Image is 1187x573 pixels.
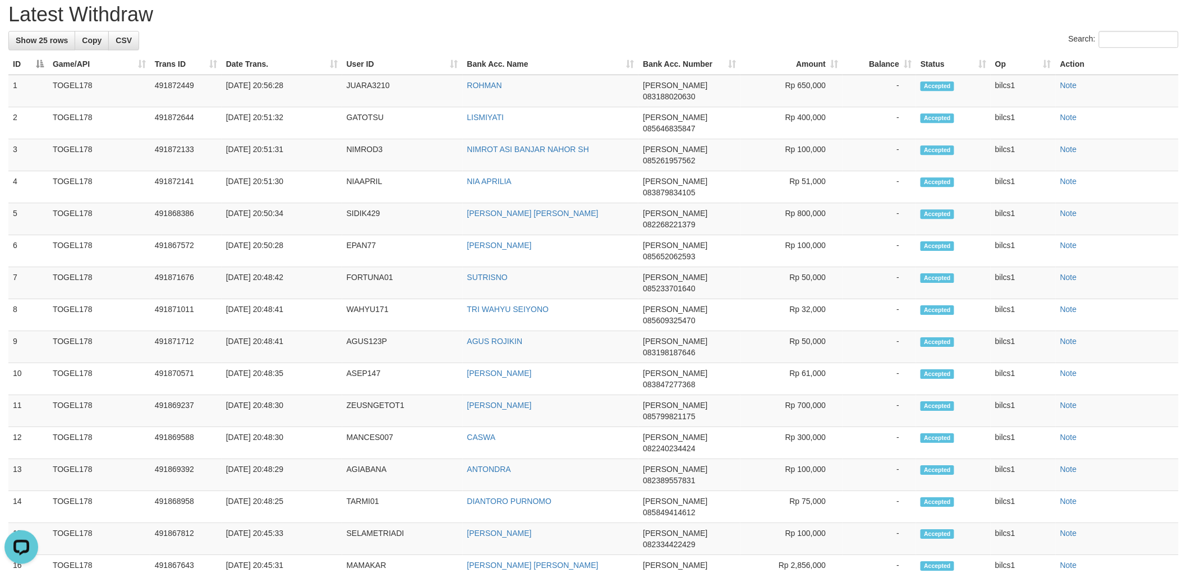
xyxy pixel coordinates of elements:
span: [PERSON_NAME] [643,465,707,474]
th: Bank Acc. Name: activate to sort column ascending [463,54,639,75]
a: DIANTORO PURNOMO [467,497,552,506]
td: bilcs1 [991,523,1056,555]
a: Copy [75,31,109,50]
td: ZEUSNGETOT1 [342,395,463,427]
span: [PERSON_NAME] [643,401,707,410]
td: bilcs1 [991,139,1056,171]
td: 491867812 [150,523,222,555]
span: Accepted [921,145,954,155]
span: Accepted [921,177,954,187]
span: Copy 083188020630 to clipboard [643,92,695,101]
td: 5 [8,203,48,235]
span: Accepted [921,561,954,571]
td: bilcs1 [991,235,1056,267]
span: Copy 085609325470 to clipboard [643,316,695,325]
a: Note [1060,177,1077,186]
span: Copy 085652062593 to clipboard [643,252,695,261]
a: Note [1060,497,1077,506]
td: 491869392 [150,459,222,491]
th: Amount: activate to sort column ascending [740,54,843,75]
td: bilcs1 [991,299,1056,331]
span: Copy 085849414612 to clipboard [643,508,695,517]
span: Accepted [921,529,954,539]
td: 4 [8,171,48,203]
td: Rp 100,000 [740,139,843,171]
span: [PERSON_NAME] [643,497,707,506]
h1: Latest Withdraw [8,3,1179,26]
a: Note [1060,529,1077,538]
span: Accepted [921,273,954,283]
td: 491870571 [150,363,222,395]
td: AGIABANA [342,459,463,491]
td: TOGEL178 [48,107,150,139]
td: Rp 650,000 [740,75,843,107]
td: bilcs1 [991,171,1056,203]
td: 491872449 [150,75,222,107]
td: - [843,171,916,203]
td: - [843,331,916,363]
a: Note [1060,81,1077,90]
td: [DATE] 20:51:32 [222,107,342,139]
span: CSV [116,36,132,45]
td: 7 [8,267,48,299]
td: [DATE] 20:51:31 [222,139,342,171]
td: Rp 32,000 [740,299,843,331]
td: - [843,363,916,395]
td: 6 [8,235,48,267]
span: [PERSON_NAME] [643,369,707,378]
span: Copy 085646835847 to clipboard [643,124,695,133]
td: - [843,139,916,171]
span: [PERSON_NAME] [643,273,707,282]
th: Date Trans.: activate to sort column ascending [222,54,342,75]
td: [DATE] 20:48:35 [222,363,342,395]
a: NIA APRILIA [467,177,512,186]
td: - [843,395,916,427]
td: TOGEL178 [48,75,150,107]
a: [PERSON_NAME] [PERSON_NAME] [467,209,599,218]
a: ROHMAN [467,81,502,90]
span: Show 25 rows [16,36,68,45]
td: 491872133 [150,139,222,171]
td: 11 [8,395,48,427]
a: SUTRISNO [467,273,508,282]
th: ID: activate to sort column descending [8,54,48,75]
a: Note [1060,241,1077,250]
td: 491868958 [150,491,222,523]
a: Note [1060,433,1077,442]
td: [DATE] 20:50:28 [222,235,342,267]
span: Accepted [921,433,954,443]
td: TARMI01 [342,491,463,523]
span: [PERSON_NAME] [643,209,707,218]
td: TOGEL178 [48,331,150,363]
td: 491869588 [150,427,222,459]
td: [DATE] 20:45:33 [222,523,342,555]
a: Note [1060,561,1077,570]
a: TRI WAHYU SEIYONO [467,305,549,314]
td: bilcs1 [991,107,1056,139]
span: Copy 085233701640 to clipboard [643,284,695,293]
td: [DATE] 20:50:34 [222,203,342,235]
td: - [843,427,916,459]
a: Note [1060,465,1077,474]
td: [DATE] 20:51:30 [222,171,342,203]
td: - [843,523,916,555]
a: Note [1060,369,1077,378]
td: TOGEL178 [48,491,150,523]
th: Action [1056,54,1179,75]
span: [PERSON_NAME] [643,145,707,154]
td: [DATE] 20:48:30 [222,427,342,459]
span: Copy 083847277368 to clipboard [643,380,695,389]
td: WAHYU171 [342,299,463,331]
a: ANTONDRA [467,465,511,474]
span: [PERSON_NAME] [643,81,707,90]
span: Accepted [921,401,954,411]
span: Copy 085261957562 to clipboard [643,156,695,165]
td: - [843,203,916,235]
span: Accepted [921,465,954,475]
td: 2 [8,107,48,139]
td: bilcs1 [991,459,1056,491]
label: Search: [1069,31,1179,48]
a: NIMROT ASI BANJAR NAHOR SH [467,145,590,154]
td: bilcs1 [991,427,1056,459]
td: GATOTSU [342,107,463,139]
